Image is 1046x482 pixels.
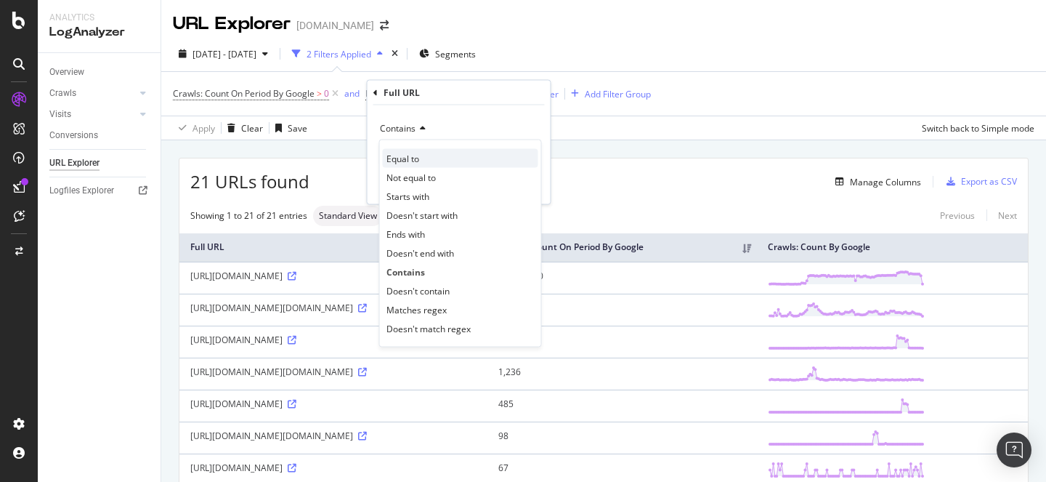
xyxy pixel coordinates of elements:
[324,84,329,104] span: 0
[190,169,309,194] span: 21 URLs found
[941,170,1017,193] button: Export as CSV
[307,48,371,60] div: 2 Filters Applied
[916,116,1034,140] button: Switch back to Simple mode
[850,176,921,188] div: Manage Columns
[190,462,477,474] div: [URL][DOMAIN_NAME]
[190,334,477,346] div: [URL][DOMAIN_NAME]
[386,228,425,240] span: Ends with
[757,233,1028,262] th: Crawls: Count By Google
[344,87,360,100] button: and
[386,171,436,183] span: Not equal to
[585,88,651,100] div: Add Filter Group
[922,122,1034,134] div: Switch back to Simple mode
[49,65,150,80] a: Overview
[487,262,757,294] td: 13,668,620
[365,87,397,100] span: Full URL
[49,128,98,143] div: Conversions
[173,12,291,36] div: URL Explorer
[49,86,136,101] a: Crawls
[961,175,1017,188] div: Export as CSV
[49,86,76,101] div: Crawls
[192,48,256,60] span: [DATE] - [DATE]
[190,302,477,314] div: [URL][DOMAIN_NAME][DOMAIN_NAME]
[49,24,149,41] div: LogAnalyzer
[173,87,315,100] span: Crawls: Count On Period By Google
[317,87,322,100] span: >
[386,265,425,278] span: Contains
[173,42,274,65] button: [DATE] - [DATE]
[49,183,114,198] div: Logfiles Explorer
[389,47,401,61] div: times
[386,190,429,202] span: Starts with
[190,398,477,410] div: [URL][DOMAIN_NAME]
[222,116,263,140] button: Clear
[386,152,419,164] span: Equal to
[49,156,100,171] div: URL Explorer
[49,183,150,198] a: Logfiles Explorer
[384,87,420,99] div: Full URL
[830,173,921,190] button: Manage Columns
[565,85,651,103] button: Add Filter Group
[487,422,757,454] td: 98
[997,433,1031,467] div: Open Intercom Messenger
[380,20,389,31] div: arrow-right-arrow-left
[487,233,757,262] th: Crawls: Count On Period By Google: activate to sort column ascending
[179,233,487,262] th: Full URL: activate to sort column ascending
[386,246,454,259] span: Doesn't end with
[386,284,450,297] span: Doesn't contain
[373,178,419,193] button: Cancel
[288,122,307,134] div: Save
[487,294,757,326] td: 1,327,635
[49,128,150,143] a: Conversions
[49,107,71,122] div: Visits
[49,65,84,80] div: Overview
[296,18,374,33] div: [DOMAIN_NAME]
[190,430,477,442] div: [URL][DOMAIN_NAME][DOMAIN_NAME]
[344,87,360,100] div: and
[241,122,263,134] div: Clear
[319,212,377,220] span: Standard View
[413,42,482,65] button: Segments
[173,116,215,140] button: Apply
[190,366,477,378] div: [URL][DOMAIN_NAME][DOMAIN_NAME]
[49,156,150,171] a: URL Explorer
[487,390,757,422] td: 485
[269,116,307,140] button: Save
[192,122,215,134] div: Apply
[386,322,471,334] span: Doesn't match regex
[49,12,149,24] div: Analytics
[190,209,307,222] div: Showing 1 to 21 of 21 entries
[313,206,383,226] div: neutral label
[386,303,447,316] span: Matches regex
[286,42,389,65] button: 2 Filters Applied
[487,326,757,358] td: 6,460
[380,122,415,134] span: Contains
[190,270,477,282] div: [URL][DOMAIN_NAME]
[435,48,476,60] span: Segments
[487,358,757,390] td: 1,236
[49,107,136,122] a: Visits
[386,209,458,221] span: Doesn't start with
